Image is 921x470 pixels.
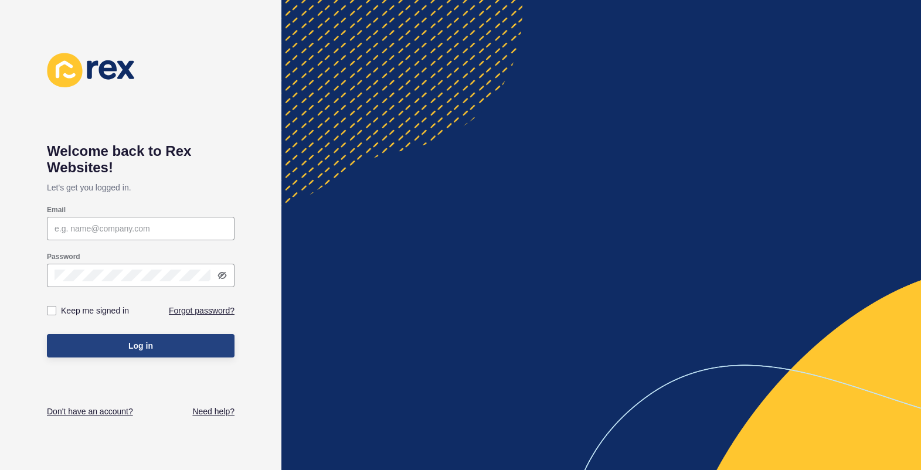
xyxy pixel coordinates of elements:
[47,334,235,357] button: Log in
[47,143,235,176] h1: Welcome back to Rex Websites!
[47,176,235,199] p: Let's get you logged in.
[61,305,129,316] label: Keep me signed in
[55,223,227,234] input: e.g. name@company.com
[192,406,235,417] a: Need help?
[47,205,66,214] label: Email
[169,305,235,316] a: Forgot password?
[47,252,80,261] label: Password
[128,340,153,352] span: Log in
[47,406,133,417] a: Don't have an account?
